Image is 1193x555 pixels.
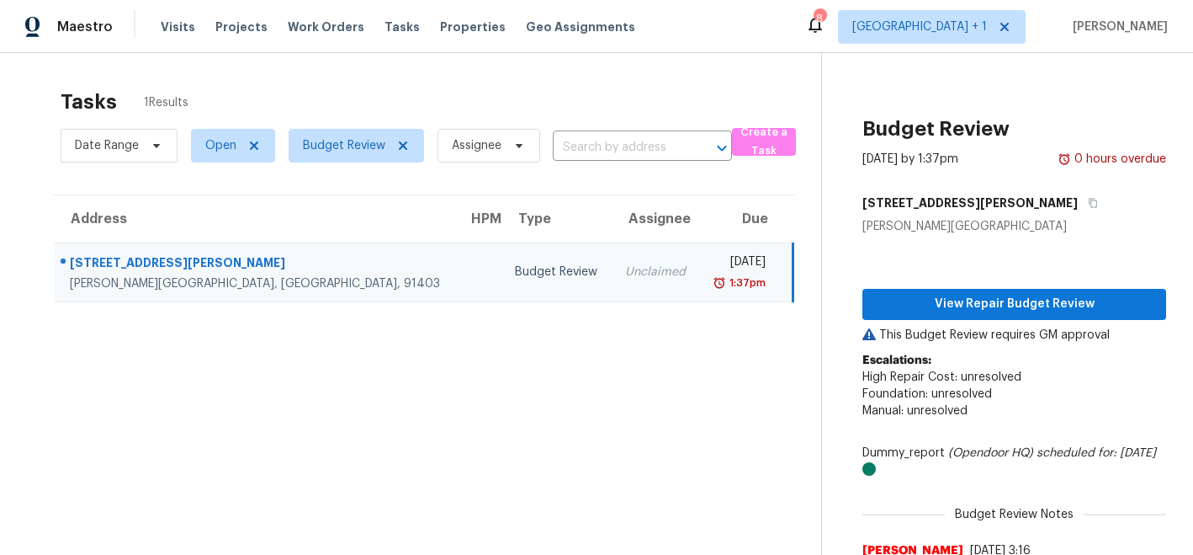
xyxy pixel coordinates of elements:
span: Properties [440,19,506,35]
span: Open [205,137,236,154]
img: Overdue Alarm Icon [713,275,726,291]
span: Assignee [452,137,501,154]
input: Search by address [553,135,685,161]
i: (Opendoor HQ) [948,447,1033,459]
img: Overdue Alarm Icon [1058,151,1071,168]
div: [DATE] by 1:37pm [862,151,958,168]
span: Tasks [384,21,420,33]
th: HPM [454,195,501,243]
span: Budget Review [303,137,385,154]
span: Budget Review Notes [945,506,1084,523]
span: Projects [215,19,268,35]
div: Dummy_report [862,445,1166,478]
span: View Repair Budget Review [876,294,1153,315]
span: Foundation: unresolved [862,388,992,400]
th: Address [54,195,454,243]
div: 0 hours overdue [1071,151,1166,168]
h2: Tasks [61,93,117,110]
div: [PERSON_NAME][GEOGRAPHIC_DATA] [862,218,1166,235]
span: Manual: unresolved [862,405,968,417]
button: Open [710,136,734,160]
span: [PERSON_NAME] [1066,19,1168,35]
h2: Budget Review [862,120,1010,137]
th: Type [501,195,611,243]
th: Assignee [612,195,699,243]
span: High Repair Cost: unresolved [862,371,1021,383]
button: Create a Task [732,128,797,156]
span: Work Orders [288,19,364,35]
span: [GEOGRAPHIC_DATA] + 1 [852,19,987,35]
div: Budget Review [515,264,597,280]
span: Maestro [57,19,113,35]
h5: [STREET_ADDRESS][PERSON_NAME] [862,195,1078,211]
span: Create a Task [740,123,788,162]
button: Copy Address [1078,188,1100,218]
span: Visits [161,19,195,35]
b: Escalations: [862,355,931,366]
span: Date Range [75,137,139,154]
button: View Repair Budget Review [862,289,1166,320]
th: Due [699,195,793,243]
div: 1:37pm [726,275,766,291]
p: This Budget Review requires GM approval [862,327,1166,344]
div: [STREET_ADDRESS][PERSON_NAME] [70,254,441,275]
div: [PERSON_NAME][GEOGRAPHIC_DATA], [GEOGRAPHIC_DATA], 91403 [70,275,441,292]
i: scheduled for: [DATE] [1037,447,1156,459]
span: Geo Assignments [526,19,635,35]
span: 1 Results [144,94,188,111]
div: Unclaimed [625,264,686,280]
div: [DATE] [713,253,766,275]
div: 8 [814,10,825,27]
